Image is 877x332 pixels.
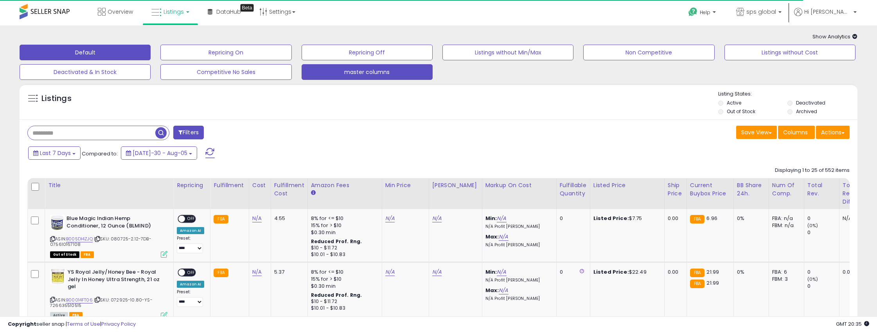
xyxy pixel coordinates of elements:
h5: Listings [41,93,72,104]
small: FBA [690,269,704,277]
span: sps global [746,8,776,16]
small: (0%) [807,276,818,282]
i: Get Help [688,7,698,17]
span: [DATE]-30 - Aug-05 [133,149,187,157]
div: 0.00 [668,269,681,276]
b: Reduced Prof. Rng. [311,238,362,245]
div: Amazon AI [177,227,204,234]
span: Listings [164,8,184,16]
div: 0.00 [843,269,859,276]
div: 8% for <= $10 [311,215,376,222]
div: Total Rev. [807,181,836,198]
button: Deactivated & In Stock [20,64,151,80]
div: Amazon Fees [311,181,379,189]
a: Terms of Use [67,320,100,328]
b: Blue Magic Indian Hemp Conditioner, 12 Ounce (BLMIND) [66,215,162,231]
small: FBA [690,215,704,224]
div: 0 [807,229,839,236]
div: 0.00 [668,215,681,222]
button: Repricing On [160,45,291,60]
div: Repricing [177,181,207,189]
div: 0 [560,269,584,276]
div: FBM: n/a [772,222,798,229]
a: N/A [432,215,442,222]
span: OFF [185,269,198,276]
button: Listings without Min/Max [442,45,573,60]
button: Actions [816,126,850,139]
small: Amazon Fees. [311,189,316,197]
div: $22.49 [593,269,658,276]
img: 51Ll7uVuZKL._SL40_.jpg [50,269,66,284]
div: BB Share 24h. [737,181,766,198]
button: master columns [302,64,433,80]
span: 6.96 [706,215,717,222]
span: 2025-08-13 20:35 GMT [836,320,869,328]
b: Min: [485,215,497,222]
a: Help [682,1,724,25]
span: All listings that are currently out of stock and unavailable for purchase on Amazon [50,251,79,258]
b: Reduced Prof. Rng. [311,292,362,298]
div: 5.37 [274,269,302,276]
label: Active [727,99,741,106]
span: | SKU: 072925-10.80-YS-726635510515 [50,297,153,309]
label: Deactivated [796,99,825,106]
div: $10.01 - $10.83 [311,305,376,312]
img: 418iujYkFyL._SL40_.jpg [50,215,65,231]
span: DataHub [216,8,241,16]
div: 0 [807,269,839,276]
small: FBA [690,280,704,288]
div: [PERSON_NAME] [432,181,479,189]
div: 8% for <= $10 [311,269,376,276]
div: seller snap | | [8,321,136,328]
div: Min Price [385,181,426,189]
div: $0.30 min [311,229,376,236]
button: [DATE]-30 - Aug-05 [121,146,197,160]
a: Hi [PERSON_NAME] [794,8,857,25]
div: Fulfillment Cost [274,181,304,198]
div: Total Rev. Diff. [843,181,862,206]
small: FBA [214,215,228,224]
div: 0 [807,215,839,222]
div: ASIN: [50,215,167,257]
button: Competitive No Sales [160,64,291,80]
p: N/A Profit [PERSON_NAME] [485,242,550,248]
span: Overview [108,8,133,16]
span: Hi [PERSON_NAME] [804,8,851,16]
button: Filters [173,126,204,139]
a: N/A [385,215,395,222]
small: FBA [214,269,228,277]
span: Show Analytics [812,33,857,40]
a: N/A [385,268,395,276]
a: N/A [252,268,262,276]
div: Listed Price [593,181,661,189]
span: FBA [69,312,83,319]
a: N/A [497,268,506,276]
a: N/A [497,215,506,222]
p: Listing States: [718,90,857,98]
div: Fulfillment [214,181,245,189]
p: N/A Profit [PERSON_NAME] [485,224,550,229]
div: 4.55 [274,215,302,222]
b: Min: [485,268,497,276]
div: Preset: [177,289,204,307]
div: Markup on Cost [485,181,553,189]
div: 15% for > $10 [311,276,376,283]
span: 21.99 [706,279,719,287]
button: Non Competitive [583,45,714,60]
span: OFF [185,216,198,222]
button: Repricing Off [302,45,433,60]
label: Out of Stock [727,108,755,115]
a: N/A [252,215,262,222]
small: (0%) [807,222,818,229]
label: Archived [796,108,817,115]
b: Listed Price: [593,215,629,222]
div: Ship Price [668,181,683,198]
p: N/A Profit [PERSON_NAME] [485,296,550,301]
span: Help [700,9,710,16]
div: Num of Comp. [772,181,801,198]
div: $7.75 [593,215,658,222]
b: Listed Price: [593,268,629,276]
span: | SKU: 080725-2.12-7DB-075610167108 [50,236,151,247]
b: Max: [485,233,499,240]
div: 0% [737,269,763,276]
